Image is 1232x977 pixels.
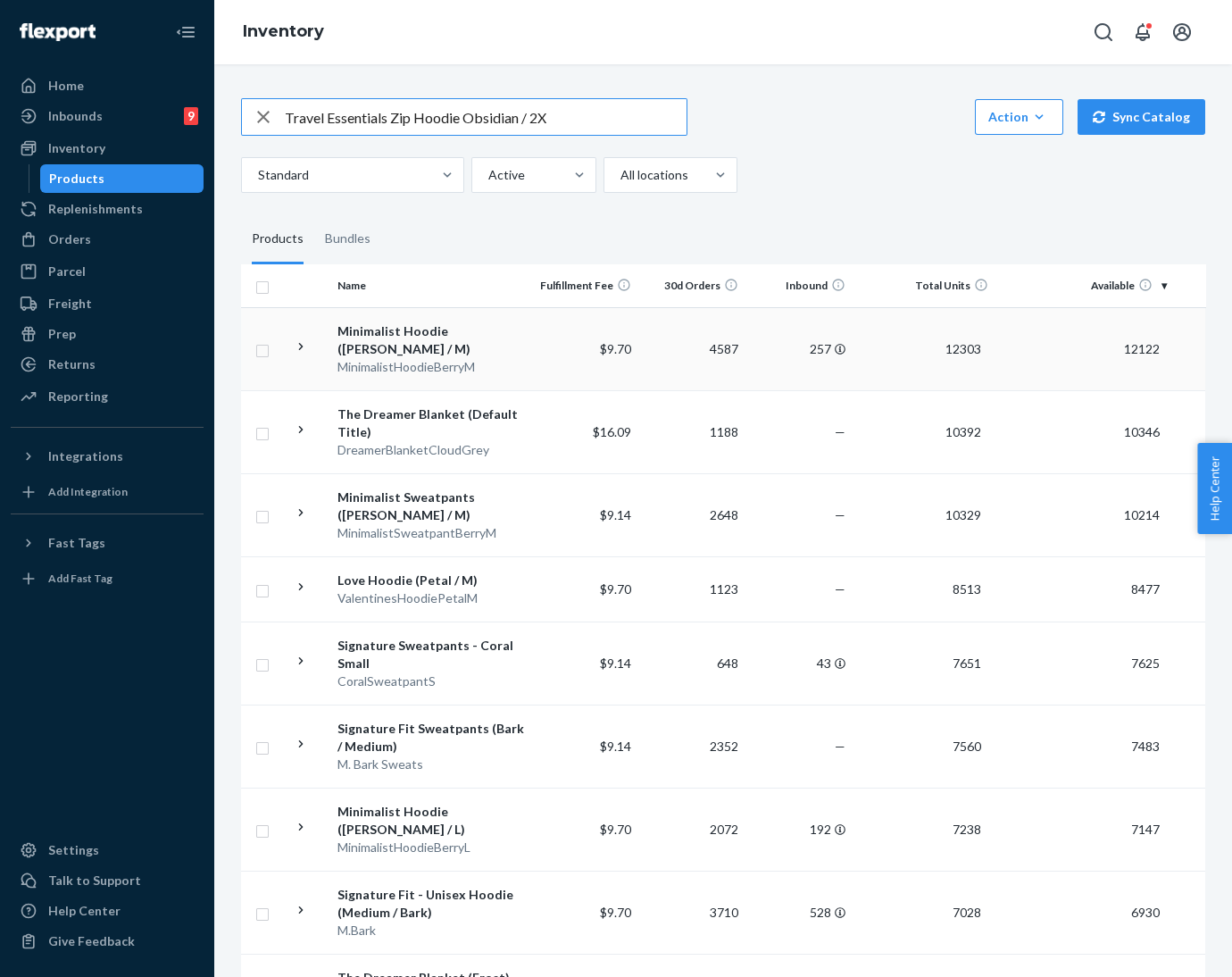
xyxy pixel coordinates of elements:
td: 2352 [638,705,745,788]
span: $9.14 [600,656,631,671]
span: 8477 [1124,581,1167,597]
a: Help Center [11,897,204,925]
td: 4587 [638,307,745,390]
span: 7483 [1124,739,1167,754]
span: 12122 [1117,341,1167,356]
span: $9.70 [600,905,631,920]
div: Signature Fit Sweatpants (Bark / Medium) [337,720,524,756]
div: Reporting [48,388,108,405]
button: Action [975,99,1063,135]
span: $9.70 [600,341,631,356]
td: 648 [638,622,745,705]
span: $9.70 [600,581,631,597]
a: Prep [11,320,204,348]
span: 10329 [938,507,988,522]
button: Open account menu [1164,14,1200,50]
th: Name [330,264,531,307]
td: 1123 [638,556,745,622]
td: 1188 [638,390,745,473]
div: Fast Tags [48,534,105,552]
a: Inbounds9 [11,102,204,130]
span: $9.14 [600,739,631,754]
th: 30d Orders [638,264,745,307]
div: Home [48,77,84,95]
input: Active [487,166,488,184]
ol: breadcrumbs [229,6,338,58]
div: Bundles [325,214,370,264]
div: Minimalist Sweatpants ([PERSON_NAME] / M) [337,488,524,524]
span: 8513 [945,581,988,597]
div: MinimalistHoodieBerryM [337,358,524,376]
div: MinimalistHoodieBerryL [337,839,524,856]
div: ValentinesHoodiePetalM [337,589,524,607]
th: Inbound [745,264,853,307]
span: 10346 [1117,424,1167,439]
button: Close Navigation [168,14,204,50]
img: Flexport logo [20,23,96,41]
td: 528 [745,871,853,954]
div: Freight [48,295,92,313]
span: 7560 [945,739,988,754]
div: Inventory [48,139,105,157]
a: Add Integration [11,478,204,506]
div: Products [252,214,304,264]
span: 10214 [1117,507,1167,522]
th: Total Units [853,264,995,307]
span: 6930 [1124,905,1167,920]
span: — [835,424,845,439]
div: MinimalistSweatpantBerryM [337,524,524,542]
input: Search inventory by name or sku [285,99,687,135]
span: — [835,581,845,597]
a: Settings [11,836,204,864]
th: Fulfillment Fee [531,264,638,307]
div: Inbounds [48,107,103,125]
div: Signature Sweatpants - Coral Small [337,637,524,672]
div: Orders [48,230,91,248]
div: Prep [48,325,76,343]
span: — [835,507,845,522]
button: Open Search Box [1086,14,1121,50]
a: Replenishments [11,195,204,223]
div: Replenishments [48,200,143,218]
td: 3710 [638,871,745,954]
input: Standard [256,166,258,184]
button: Sync Catalog [1078,99,1205,135]
a: Parcel [11,257,204,286]
div: M.Bark [337,922,524,939]
a: Add Fast Tag [11,564,204,593]
div: Parcel [48,263,86,280]
div: Love Hoodie (Petal / M) [337,572,524,589]
div: Action [988,108,1050,126]
div: M. Bark Sweats [337,756,524,773]
a: Returns [11,350,204,379]
a: Reporting [11,382,204,411]
td: 257 [745,307,853,390]
a: Talk to Support [11,866,204,895]
span: 7625 [1124,656,1167,671]
div: The Dreamer Blanket (Default Title) [337,405,524,441]
span: 7238 [945,822,988,837]
button: Help Center [1197,443,1232,534]
td: 2648 [638,473,745,556]
td: 192 [745,788,853,871]
div: Minimalist Hoodie ([PERSON_NAME] / L) [337,803,524,839]
a: Inventory [243,21,324,41]
button: Integrations [11,442,204,471]
span: — [835,739,845,754]
button: Give Feedback [11,927,204,956]
span: 10392 [938,424,988,439]
span: $9.14 [600,507,631,522]
a: Inventory [11,134,204,163]
span: 7651 [945,656,988,671]
div: Minimalist Hoodie ([PERSON_NAME] / M) [337,322,524,358]
div: Talk to Support [48,872,141,889]
div: Add Integration [48,484,128,499]
span: $9.70 [600,822,631,837]
button: Fast Tags [11,529,204,557]
div: CoralSweatpantS [337,672,524,690]
span: 7028 [945,905,988,920]
td: 2072 [638,788,745,871]
td: 43 [745,622,853,705]
div: Add Fast Tag [48,571,112,586]
div: DreamerBlanketCloudGrey [337,441,524,459]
